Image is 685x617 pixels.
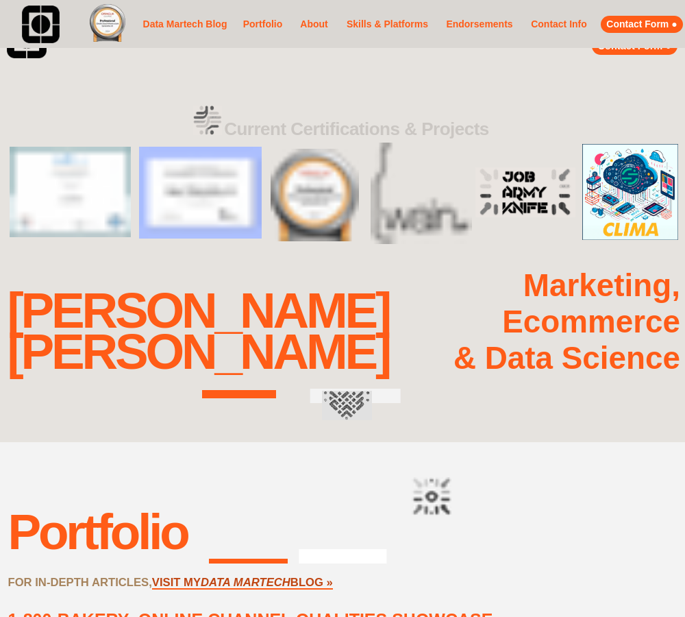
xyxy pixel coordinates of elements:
a: About [296,16,332,33]
a: Data Martech Blog [140,5,229,44]
strong: Current Certifications & Projects [224,119,489,139]
strong: Marketing, [523,268,680,303]
strong: Ecommerce [502,304,680,339]
a: Contact Info [527,16,591,33]
strong: FOR IN-DEPTH ARTICLES, [8,576,151,589]
a: BLOG » [290,576,333,590]
strong: & Data Science [453,341,680,376]
a: Endorsements [443,16,516,33]
a: Portfolio [240,10,286,40]
a: DATA MARTECH [201,576,290,590]
div: [PERSON_NAME] [PERSON_NAME] [7,290,389,373]
a: Skills & Platforms [342,10,432,40]
iframe: Chat Widget [616,551,685,617]
a: Contact Form ● [601,16,683,33]
a: VISIT MY [152,576,201,590]
div: Portfolio [8,503,187,560]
